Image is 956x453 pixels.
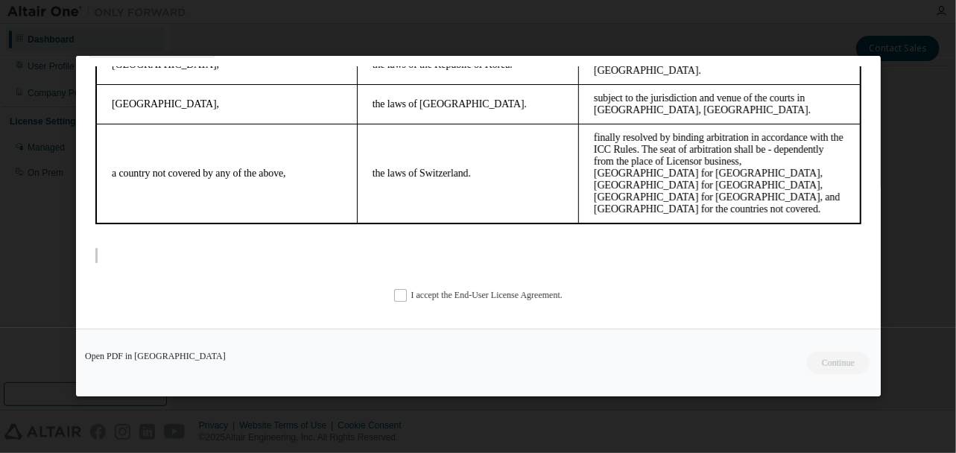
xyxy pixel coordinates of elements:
[85,352,226,361] a: Open PDF in [GEOGRAPHIC_DATA]
[394,289,563,302] label: I accept the End-User License Agreement.
[7,18,268,57] td: [GEOGRAPHIC_DATA],
[7,57,268,157] td: a country not covered by any of the above,
[490,18,771,57] td: subject to the jurisdiction and venue of the courts in [GEOGRAPHIC_DATA], [GEOGRAPHIC_DATA].
[268,57,489,157] td: the laws of Switzerland.
[268,18,489,57] td: the laws of [GEOGRAPHIC_DATA].
[490,57,771,157] td: finally resolved by binding arbitration in accordance with the ICC Rules. The seat of arbitration...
